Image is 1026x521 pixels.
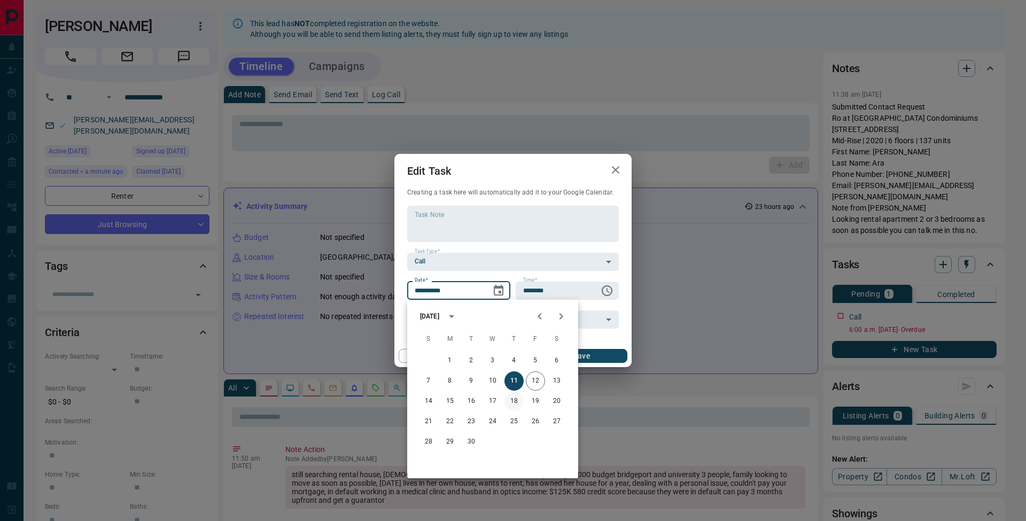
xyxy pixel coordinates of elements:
button: 15 [440,392,460,411]
button: calendar view is open, switch to year view [442,307,461,325]
button: 2 [462,351,481,370]
button: 20 [547,392,566,411]
p: Creating a task here will automatically add it to your Google Calendar. [407,188,619,197]
button: 16 [462,392,481,411]
button: 3 [483,351,502,370]
button: 22 [440,412,460,431]
div: Call [407,253,619,271]
label: Date [415,277,428,284]
button: 26 [526,412,545,431]
button: 21 [419,412,438,431]
span: Monday [440,329,460,350]
button: 19 [526,392,545,411]
span: Wednesday [483,329,502,350]
label: Time [523,277,537,284]
span: Sunday [419,329,438,350]
button: Previous month [529,306,550,327]
button: 29 [440,432,460,452]
button: 11 [504,371,524,391]
button: 24 [483,412,502,431]
button: Choose time, selected time is 6:00 AM [596,280,618,301]
span: Saturday [547,329,566,350]
button: Cancel [399,349,490,363]
button: 4 [504,351,524,370]
button: 18 [504,392,524,411]
button: 7 [419,371,438,391]
button: 30 [462,432,481,452]
button: 10 [483,371,502,391]
span: Friday [526,329,545,350]
h2: Edit Task [394,154,464,188]
button: 13 [547,371,566,391]
button: Next month [550,306,572,327]
button: 23 [462,412,481,431]
button: 9 [462,371,481,391]
button: 8 [440,371,460,391]
span: Tuesday [462,329,481,350]
button: 5 [526,351,545,370]
button: Save [536,349,627,363]
div: [DATE] [420,312,439,321]
button: 14 [419,392,438,411]
label: Task Type [415,248,440,255]
button: 12 [526,371,545,391]
button: 27 [547,412,566,431]
button: 1 [440,351,460,370]
button: Choose date, selected date is Sep 11, 2025 [488,280,509,301]
button: 28 [419,432,438,452]
span: Thursday [504,329,524,350]
button: 17 [483,392,502,411]
button: 6 [547,351,566,370]
button: 25 [504,412,524,431]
